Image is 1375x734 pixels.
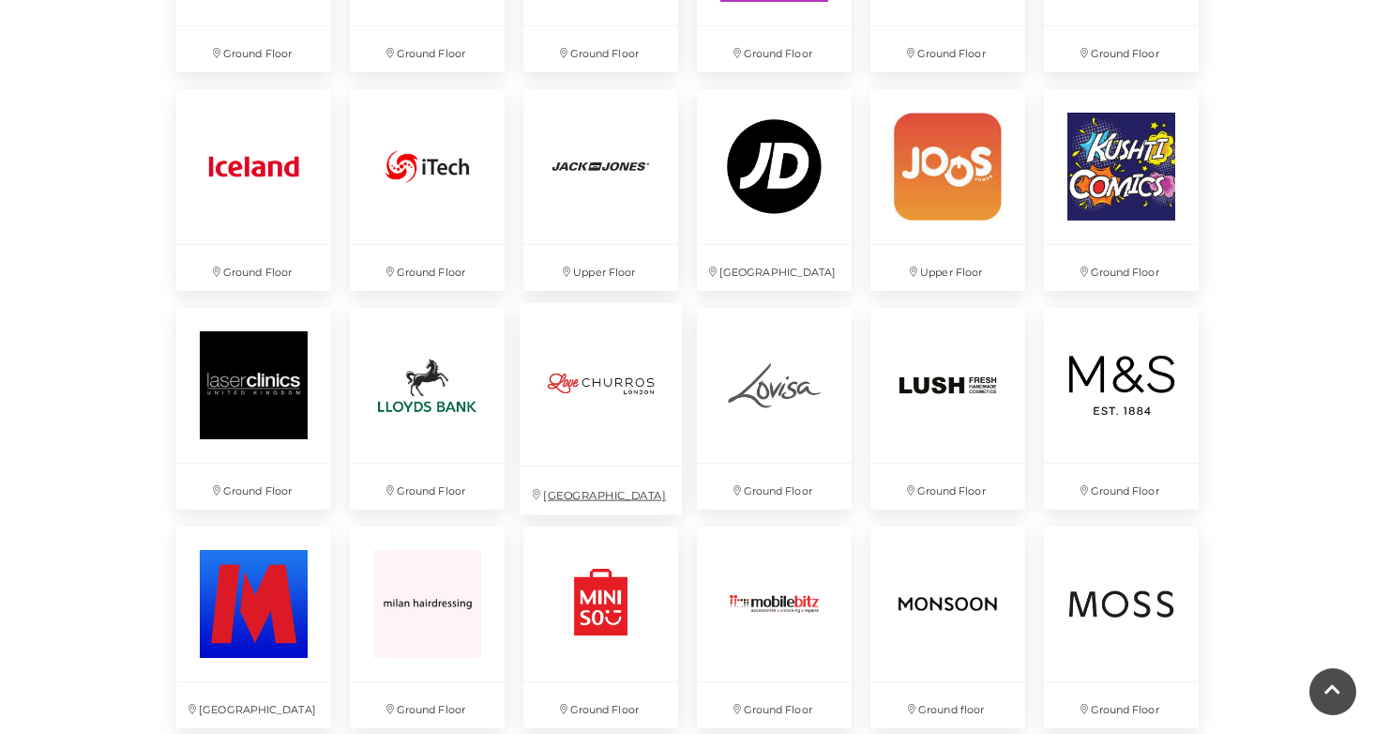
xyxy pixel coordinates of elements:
[1044,245,1199,291] p: Ground Floor
[176,26,331,72] p: Ground Floor
[687,298,861,519] a: Ground Floor
[861,298,1035,519] a: Ground Floor
[176,308,331,463] img: Laser Clinic
[870,26,1025,72] p: Ground Floor
[1044,682,1199,728] p: Ground Floor
[176,464,331,510] p: Ground Floor
[523,682,678,728] p: Ground Floor
[523,245,678,291] p: Upper Floor
[697,464,852,510] p: Ground Floor
[870,682,1025,728] p: Ground floor
[870,245,1025,291] p: Upper Floor
[350,245,505,291] p: Ground Floor
[697,682,852,728] p: Ground Floor
[350,682,505,728] p: Ground Floor
[697,245,852,291] p: [GEOGRAPHIC_DATA]
[176,245,331,291] p: Ground Floor
[514,80,687,300] a: Upper Floor
[870,464,1025,510] p: Ground Floor
[176,682,331,728] p: [GEOGRAPHIC_DATA]
[340,80,514,300] a: Ground Floor
[167,80,340,300] a: Ground Floor
[687,80,861,300] a: [GEOGRAPHIC_DATA]
[1044,464,1199,510] p: Ground Floor
[1044,26,1199,72] p: Ground Floor
[350,26,505,72] p: Ground Floor
[861,80,1035,300] a: Upper Floor
[1035,298,1208,519] a: Ground Floor
[340,298,514,519] a: Ground Floor
[697,26,852,72] p: Ground Floor
[523,26,678,72] p: Ground Floor
[1035,80,1208,300] a: Ground Floor
[509,293,691,525] a: [GEOGRAPHIC_DATA]
[520,466,682,514] p: [GEOGRAPHIC_DATA]
[350,464,505,510] p: Ground Floor
[167,298,340,519] a: Laser Clinic Ground Floor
